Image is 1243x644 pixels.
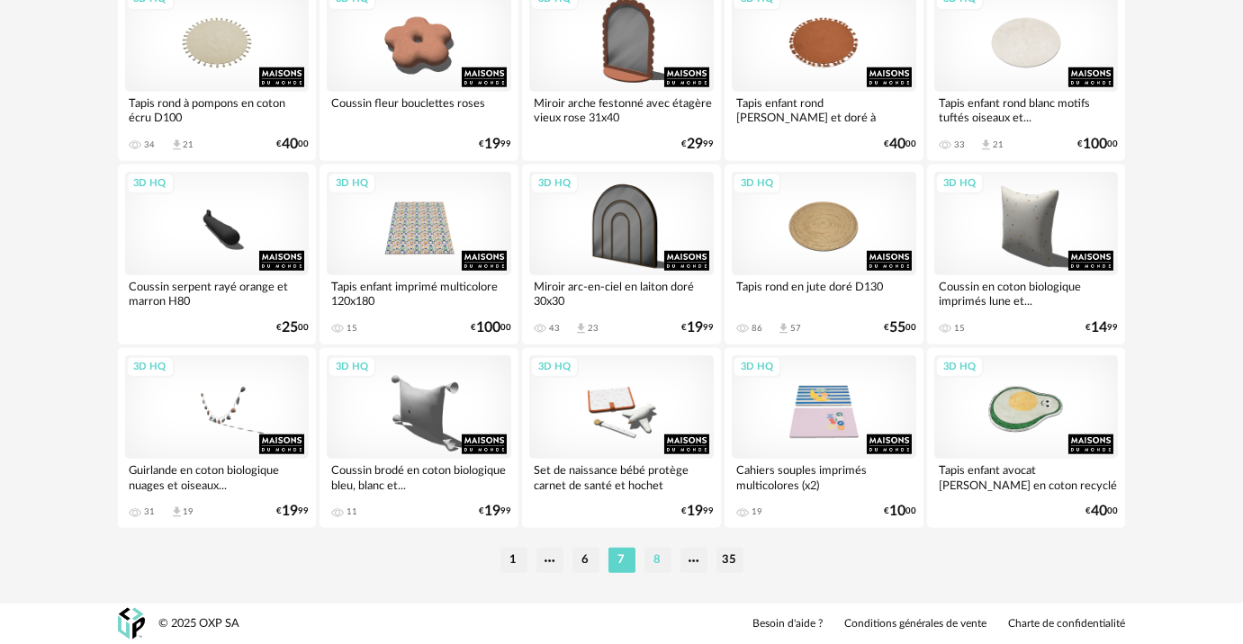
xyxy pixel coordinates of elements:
[328,173,376,195] div: 3D HQ
[170,139,184,152] span: Download icon
[170,505,184,519] span: Download icon
[184,506,194,517] div: 19
[1083,139,1107,150] span: 100
[644,548,671,573] li: 8
[282,322,298,334] span: 25
[845,617,987,631] a: Conditions générales de vente
[118,608,145,640] img: OXP
[732,459,916,495] div: Cahiers souples imprimés multicolores (x2)
[681,139,714,150] div: € 99
[484,505,500,517] span: 19
[1085,505,1118,517] div: € 00
[126,173,175,195] div: 3D HQ
[927,165,1126,344] a: 3D HQ Coussin en coton biologique imprimés lune et... 15 €1499
[347,323,357,334] div: 15
[687,139,703,150] span: 29
[725,165,923,344] a: 3D HQ Tapis rond en jute doré D130 86 Download icon 57 €5500
[752,323,762,334] div: 86
[327,275,511,311] div: Tapis enfant imprimé multicolore 120x180
[777,322,790,335] span: Download icon
[1091,505,1107,517] span: 40
[327,92,511,128] div: Coussin fleur bouclettes roses
[934,459,1119,495] div: Tapis enfant avocat [PERSON_NAME] en coton recyclé 92x116
[1085,322,1118,334] div: € 99
[934,92,1119,128] div: Tapis enfant rond blanc motifs tuftés oiseaux et...
[588,323,599,334] div: 23
[954,139,965,150] div: 33
[681,322,714,334] div: € 99
[954,323,965,334] div: 15
[790,323,801,334] div: 57
[608,548,635,573] li: 7
[574,322,588,335] span: Download icon
[476,322,500,334] span: 100
[889,505,905,517] span: 10
[884,505,916,517] div: € 00
[884,322,916,334] div: € 00
[572,548,599,573] li: 6
[125,275,310,311] div: Coussin serpent rayé orange et marron H80
[328,356,376,379] div: 3D HQ
[276,139,309,150] div: € 00
[681,505,714,517] div: € 99
[993,139,1004,150] div: 21
[276,322,309,334] div: € 00
[327,459,511,495] div: Coussin brodé en coton biologique bleu, blanc et...
[935,356,984,379] div: 3D HQ
[479,505,511,517] div: € 99
[125,459,310,495] div: Guirlande en coton biologique nuages et oiseaux...
[732,275,916,311] div: Tapis rond en jute doré D130
[145,506,156,517] div: 31
[529,92,714,128] div: Miroir arche festonné avec étagère vieux rose 31x40
[276,505,309,517] div: € 99
[889,139,905,150] span: 40
[479,139,511,150] div: € 99
[733,356,781,379] div: 3D HQ
[733,173,781,195] div: 3D HQ
[1077,139,1118,150] div: € 00
[522,165,721,344] a: 3D HQ Miroir arc-en-ciel en laiton doré 30x30 43 Download icon 23 €1999
[530,356,579,379] div: 3D HQ
[529,275,714,311] div: Miroir arc-en-ciel en laiton doré 30x30
[471,322,511,334] div: € 00
[320,348,518,528] a: 3D HQ Coussin brodé en coton biologique bleu, blanc et... 11 €1999
[979,139,993,152] span: Download icon
[934,275,1119,311] div: Coussin en coton biologique imprimés lune et...
[687,505,703,517] span: 19
[282,505,298,517] span: 19
[935,173,984,195] div: 3D HQ
[126,356,175,379] div: 3D HQ
[184,139,194,150] div: 21
[549,323,560,334] div: 43
[159,616,240,631] div: © 2025 OXP SA
[320,165,518,344] a: 3D HQ Tapis enfant imprimé multicolore 120x180 15 €10000
[118,348,317,528] a: 3D HQ Guirlande en coton biologique nuages et oiseaux... 31 Download icon 19 €1999
[687,322,703,334] span: 19
[716,548,743,573] li: 35
[118,165,317,344] a: 3D HQ Coussin serpent rayé orange et marron H80 €2500
[1009,617,1126,631] a: Charte de confidentialité
[282,139,298,150] span: 40
[500,548,527,573] li: 1
[125,92,310,128] div: Tapis rond à pompons en coton écru D100
[752,506,762,517] div: 19
[1091,322,1107,334] span: 14
[145,139,156,150] div: 34
[347,506,357,517] div: 11
[522,348,721,528] a: 3D HQ Set de naissance bébé protège carnet de santé et hochet €1999
[725,348,923,528] a: 3D HQ Cahiers souples imprimés multicolores (x2) 19 €1000
[530,173,579,195] div: 3D HQ
[529,459,714,495] div: Set de naissance bébé protège carnet de santé et hochet
[732,92,916,128] div: Tapis enfant rond [PERSON_NAME] et doré à pompons D110
[753,617,824,631] a: Besoin d'aide ?
[927,348,1126,528] a: 3D HQ Tapis enfant avocat [PERSON_NAME] en coton recyclé 92x116 €4000
[484,139,500,150] span: 19
[884,139,916,150] div: € 00
[889,322,905,334] span: 55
